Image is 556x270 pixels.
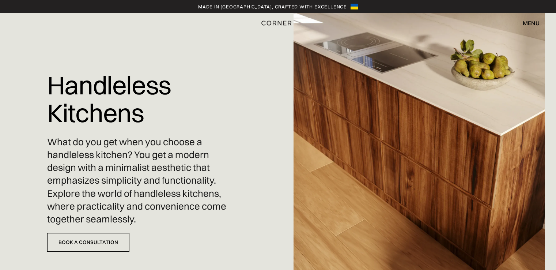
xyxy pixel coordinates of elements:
[515,17,540,29] div: menu
[523,20,540,26] div: menu
[47,233,129,252] a: Book a Consultation
[47,136,227,226] p: What do you get when you choose a handleless kitchen? You get a modern design with a minimalist a...
[198,3,347,10] a: Made in [GEOGRAPHIC_DATA], crafted with excellence
[258,18,298,28] a: home
[47,66,227,132] h1: Handleless Kitchens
